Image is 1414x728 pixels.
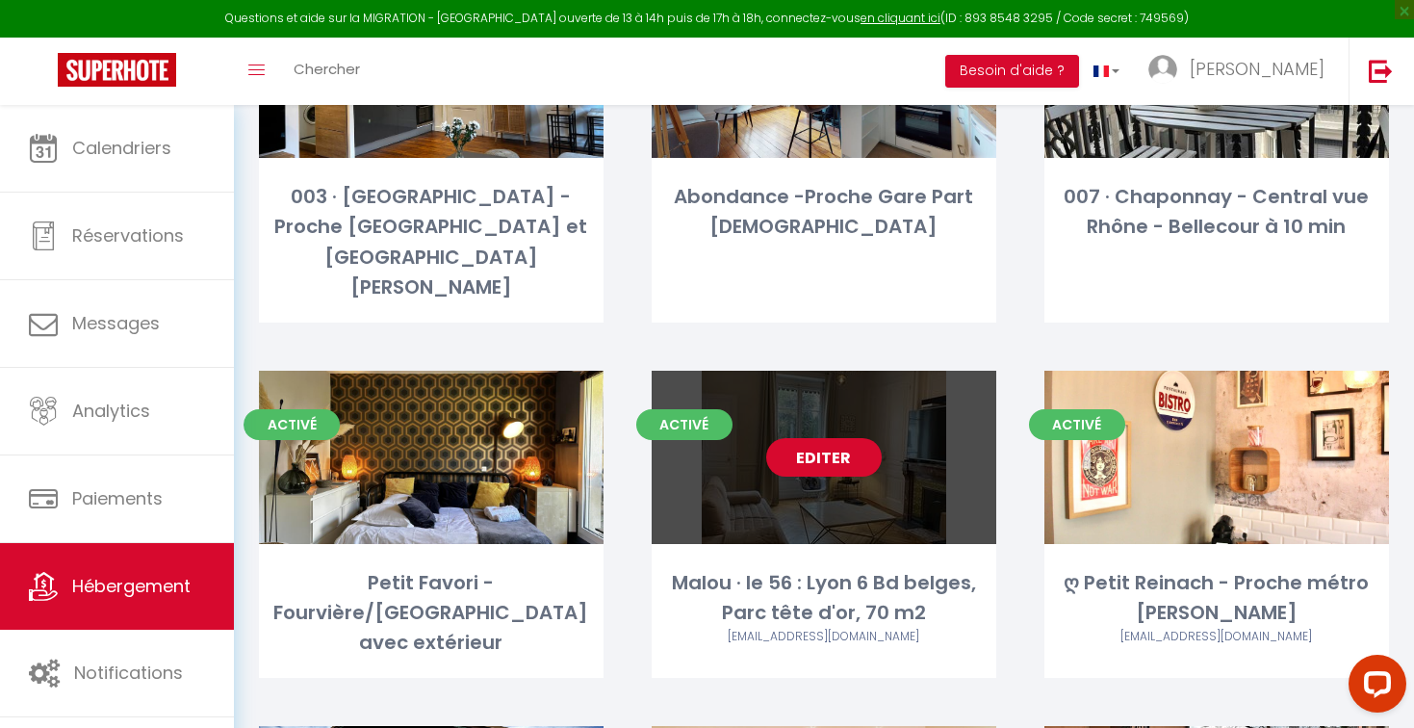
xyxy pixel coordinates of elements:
div: Malou · le 56 : Lyon 6 Bd belges, Parc tête d'or, 70 m2 [652,568,996,629]
button: Besoin d'aide ? [945,55,1079,88]
div: ღ Petit Reinach - Proche métro [PERSON_NAME] [1044,568,1389,629]
a: Editer [1159,438,1274,477]
span: Réservations [72,223,184,247]
div: 003 · [GEOGRAPHIC_DATA] - Proche [GEOGRAPHIC_DATA] et [GEOGRAPHIC_DATA][PERSON_NAME] [259,182,604,303]
img: ... [1148,55,1177,84]
div: Abondance -Proche Gare Part [DEMOGRAPHIC_DATA] [652,182,996,243]
a: en cliquant ici [861,10,940,26]
img: logout [1369,59,1393,83]
div: Airbnb [652,628,996,646]
a: ... [PERSON_NAME] [1134,38,1349,105]
img: Super Booking [58,53,176,87]
span: Notifications [74,661,183,685]
div: Airbnb [1044,628,1389,646]
div: Petit Favori - Fourvière/[GEOGRAPHIC_DATA] avec extérieur [259,568,604,659]
span: Messages [72,311,160,335]
span: Activé [636,409,733,440]
span: Analytics [72,399,150,423]
span: Activé [1029,409,1125,440]
span: Activé [244,409,340,440]
span: Hébergement [72,574,191,598]
a: Editer [766,438,882,477]
iframe: LiveChat chat widget [1333,647,1414,728]
span: Paiements [72,486,163,510]
span: Chercher [294,59,360,79]
span: Calendriers [72,136,171,160]
a: Editer [373,438,489,477]
a: Chercher [279,38,374,105]
div: 007 · Chaponnay - Central vue Rhône - Bellecour à 10 min [1044,182,1389,243]
span: [PERSON_NAME] [1190,57,1324,81]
